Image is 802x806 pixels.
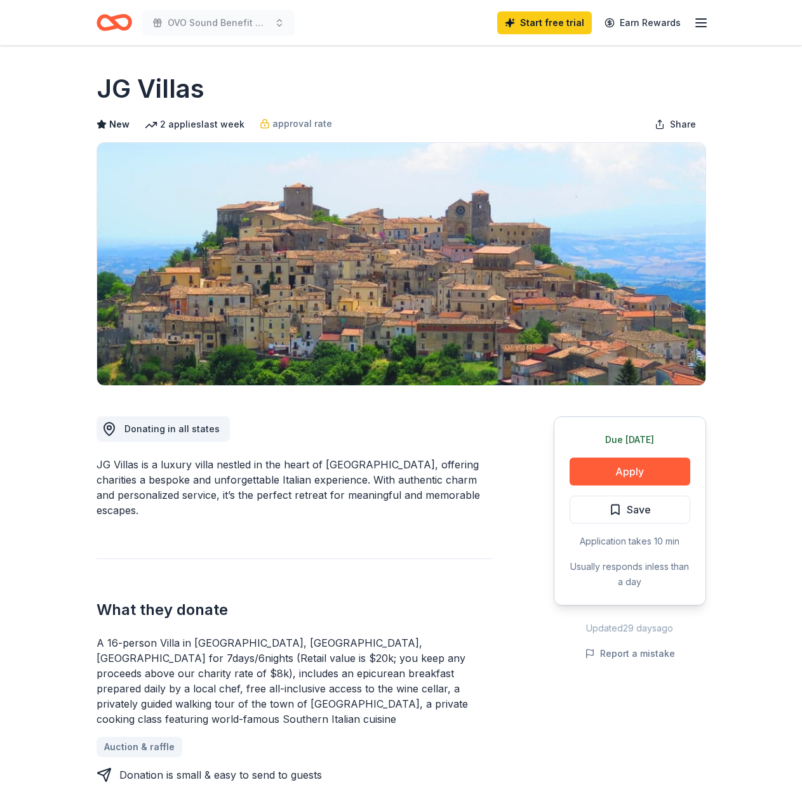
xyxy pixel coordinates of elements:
[97,737,182,757] a: Auction & raffle
[142,10,295,36] button: OVO Sound Benefit Concert
[272,116,332,131] span: approval rate
[97,8,132,37] a: Home
[570,534,690,549] div: Application takes 10 min
[124,423,220,434] span: Donating in all states
[97,71,204,107] h1: JG Villas
[570,559,690,590] div: Usually responds in less than a day
[570,458,690,486] button: Apply
[570,432,690,447] div: Due [DATE]
[260,116,332,131] a: approval rate
[645,112,706,137] button: Share
[119,767,322,783] div: Donation is small & easy to send to guests
[554,621,706,636] div: Updated 29 days ago
[97,457,493,518] div: JG Villas is a luxury villa nestled in the heart of [GEOGRAPHIC_DATA], offering charities a bespo...
[670,117,696,132] span: Share
[97,143,705,385] img: Image for JG Villas
[109,117,130,132] span: New
[168,15,269,30] span: OVO Sound Benefit Concert
[97,635,493,727] div: A 16-person Villa in [GEOGRAPHIC_DATA], [GEOGRAPHIC_DATA], [GEOGRAPHIC_DATA] for 7days/6nights (R...
[597,11,688,34] a: Earn Rewards
[585,646,675,661] button: Report a mistake
[97,600,493,620] h2: What they donate
[570,496,690,524] button: Save
[145,117,244,132] div: 2 applies last week
[627,501,651,518] span: Save
[497,11,592,34] a: Start free trial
